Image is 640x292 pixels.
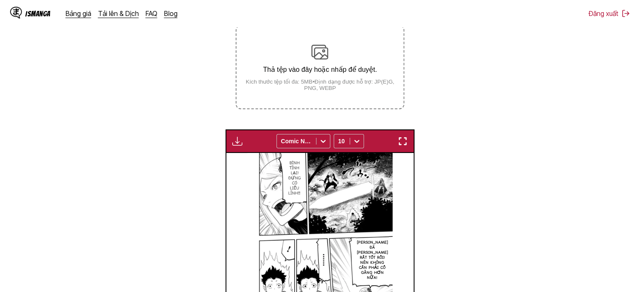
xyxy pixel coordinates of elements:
[66,9,91,18] a: Bảng giá
[146,9,157,18] a: FAQ
[10,7,66,20] a: IsManga LogoIsManga
[98,9,139,18] a: Tải lên & Dịch
[286,159,302,197] p: Bình tĩnh lại! Đừng có liều lĩnh‼
[10,7,22,18] img: IsManga Logo
[164,9,178,18] a: Blog
[25,10,50,18] div: IsManga
[236,79,403,91] small: Kích thước tệp tối đa: 5MB • Định dạng được hỗ trợ: JP(E)G, PNG, WEBP
[398,136,408,146] img: Enter fullscreen
[621,9,630,18] img: Sign out
[236,66,403,74] p: Thả tệp vào đây hoặc nhấp để duyệt.
[589,9,630,18] button: Đăng xuất
[355,238,390,282] p: [PERSON_NAME] đã [PERSON_NAME] rất tốt rồi! Nên không cần phải cố gắng hơn nữa!
[232,136,242,146] img: Download translated images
